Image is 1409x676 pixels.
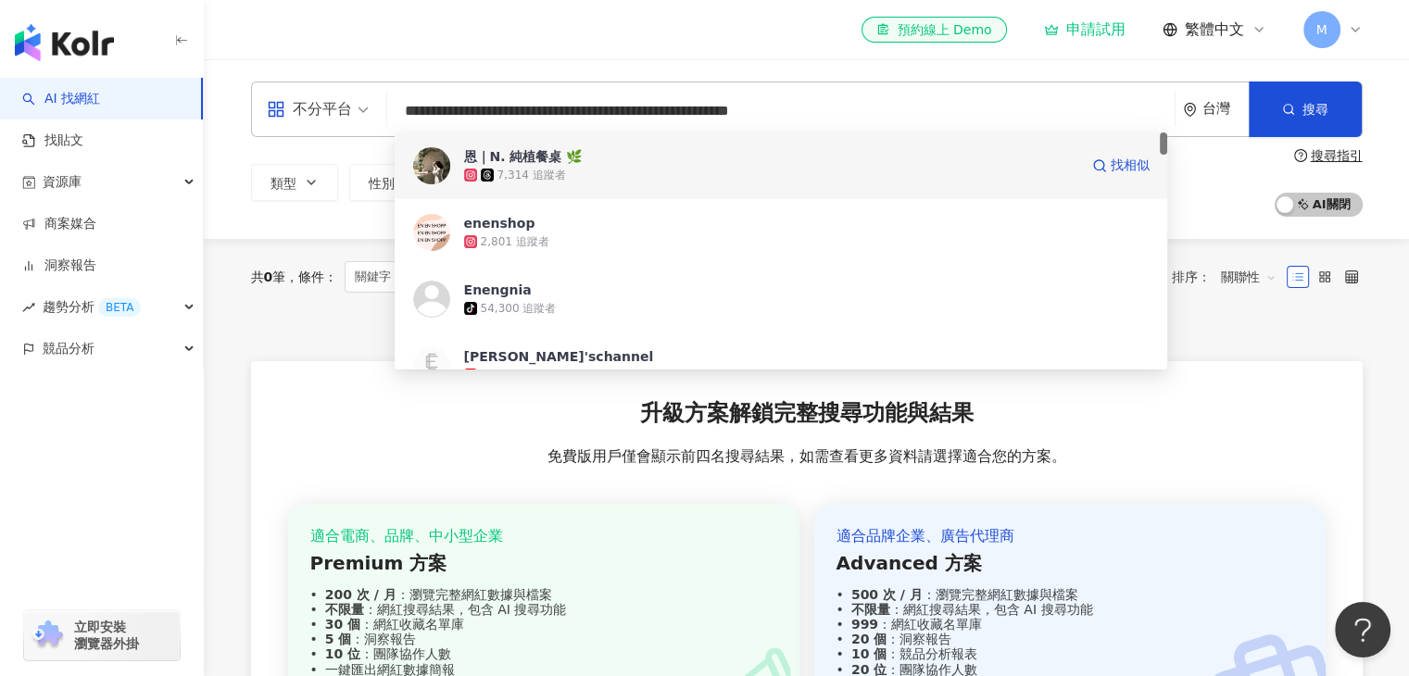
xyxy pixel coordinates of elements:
[1311,148,1363,163] div: 搜尋指引
[837,617,1303,632] div: ：網紅收藏名單庫
[24,610,180,660] a: chrome extension立即安裝 瀏覽器外掛
[413,214,450,251] img: KOL Avatar
[98,298,141,317] div: BETA
[481,368,549,383] div: 1,500 追蹤者
[851,617,878,632] strong: 999
[310,526,777,546] div: 適合電商、品牌、中小型企業
[1183,103,1197,117] span: environment
[464,281,532,299] div: Enengnia
[837,602,1303,617] div: ：網紅搜尋結果，包含 AI 搜尋功能
[1302,102,1328,117] span: 搜尋
[22,131,83,150] a: 找貼文
[74,619,139,652] span: 立即安裝 瀏覽器外掛
[325,617,360,632] strong: 30 個
[43,328,94,369] span: 競品分析
[22,257,96,275] a: 洞察報告
[1044,20,1126,39] a: 申請試用
[22,301,35,314] span: rise
[251,269,286,284] div: 共 筆
[851,587,923,602] strong: 500 次 / 月
[267,100,285,119] span: appstore
[640,398,974,430] span: 升級方案解鎖完整搜尋功能與結果
[325,587,396,602] strong: 200 次 / 月
[310,587,777,602] div: ：瀏覽完整網紅數據與檔案
[310,646,777,661] div: ：團隊協作人數
[325,646,360,661] strong: 10 位
[837,526,1303,546] div: 適合品牌企業、廣告代理商
[310,602,777,617] div: ：網紅搜尋結果，包含 AI 搜尋功能
[837,587,1303,602] div: ：瀏覽完整網紅數據與檔案
[837,646,1303,661] div: ：競品分析報表
[43,161,82,203] span: 資源庫
[837,550,1303,576] div: Advanced 方案
[497,168,566,183] div: 7,314 追蹤者
[310,617,777,632] div: ：網紅收藏名單庫
[1202,101,1249,117] div: 台灣
[1335,602,1390,657] iframe: Help Scout Beacon - Open
[862,17,1006,43] a: 預約線上 Demo
[285,269,337,284] span: 條件 ：
[851,602,890,617] strong: 不限量
[43,286,141,328] span: 趨勢分析
[22,90,100,108] a: searchAI 找網紅
[851,646,887,661] strong: 10 個
[481,301,557,317] div: 54,300 追蹤者
[464,347,654,366] div: [PERSON_NAME]'schannel
[1111,156,1150,175] span: 找相似
[325,602,364,617] strong: 不限量
[876,20,991,39] div: 預約線上 Demo
[464,147,583,166] div: 恩｜N. 純植餐桌 🌿
[837,632,1303,646] div: ：洞察報告
[1185,19,1244,40] span: 繁體中文
[851,632,887,646] strong: 20 個
[413,281,450,318] img: KOL Avatar
[15,24,114,61] img: logo
[1315,19,1327,40] span: M
[310,550,777,576] div: Premium 方案
[413,147,450,184] img: KOL Avatar
[1092,147,1150,184] a: 找相似
[1249,81,1362,137] button: 搜尋
[1294,149,1307,162] span: question-circle
[270,176,296,191] span: 類型
[464,214,535,232] div: enenshop
[264,269,273,284] span: 0
[251,164,338,201] button: 類型
[1221,262,1277,292] span: 關聯性
[1172,262,1287,292] div: 排序：
[349,164,436,201] button: 性別
[547,446,1066,467] span: 免費版用戶僅會顯示前四名搜尋結果，如需查看更多資料請選擇適合您的方案。
[30,620,66,650] img: chrome extension
[310,632,777,646] div: ：洞察報告
[267,94,352,124] div: 不分平台
[481,234,549,250] div: 2,801 追蹤者
[325,632,352,646] strong: 5 個
[369,176,395,191] span: 性別
[345,261,566,293] span: 關鍵字：[URL][DOMAIN_NAME]
[22,215,96,233] a: 商案媒合
[413,347,450,384] img: KOL Avatar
